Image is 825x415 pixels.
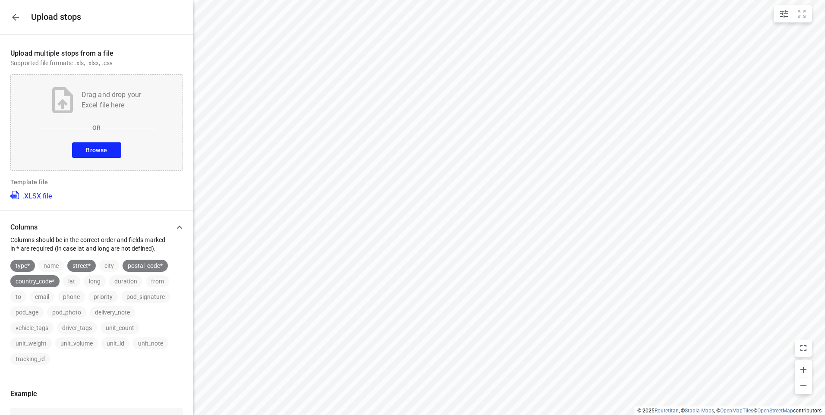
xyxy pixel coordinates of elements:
li: © 2025 , © , © © contributors [637,408,822,414]
span: pod_signature [121,293,170,300]
span: priority [88,293,118,300]
span: Browse [86,145,107,156]
span: from [146,278,169,285]
p: Example [10,390,183,398]
span: country_code* [10,278,60,285]
span: long [84,278,106,285]
span: pod_photo [47,309,86,316]
span: email [30,293,54,300]
a: Routetitan [655,408,679,414]
span: phone [58,293,85,300]
span: city [99,262,119,269]
div: small contained button group [774,5,812,22]
div: ColumnsColumns should be in the correct order and fields marked in * are required (in case lat an... [10,253,183,365]
img: XLSX [10,190,21,200]
button: Browse [72,142,121,158]
span: vehicle_tags [10,324,54,331]
span: pod_age [10,309,44,316]
p: Upload multiple stops from a file [10,48,183,59]
p: Template file [10,178,183,186]
span: unit_weight [10,340,52,347]
span: street* [67,262,96,269]
span: unit_note [133,340,168,347]
span: tracking_id [10,355,50,362]
a: .XLSX file [10,190,52,200]
span: type* [10,262,35,269]
span: driver_tags [57,324,97,331]
span: unit_id [101,340,129,347]
span: postal_code* [123,262,168,269]
p: Columns should be in the correct order and fields marked in * are required (in case lat and long ... [10,236,171,253]
a: OpenStreetMap [757,408,793,414]
a: Stadia Maps [685,408,714,414]
span: name [38,262,64,269]
img: Upload file [52,87,73,113]
p: Columns [10,223,171,231]
span: unit_count [101,324,139,331]
span: unit_volume [55,340,98,347]
span: delivery_note [90,309,135,316]
p: OR [92,123,101,132]
a: OpenMapTiles [720,408,753,414]
span: to [10,293,26,300]
p: Drag and drop your Excel file here [82,90,142,110]
span: duration [109,278,142,285]
span: lat [63,278,80,285]
div: ColumnsColumns should be in the correct order and fields marked in * are required (in case lat an... [10,219,183,253]
h5: Upload stops [31,12,81,22]
p: Supported file formats: .xls, .xlsx, .csv [10,59,183,67]
button: Map settings [775,5,793,22]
